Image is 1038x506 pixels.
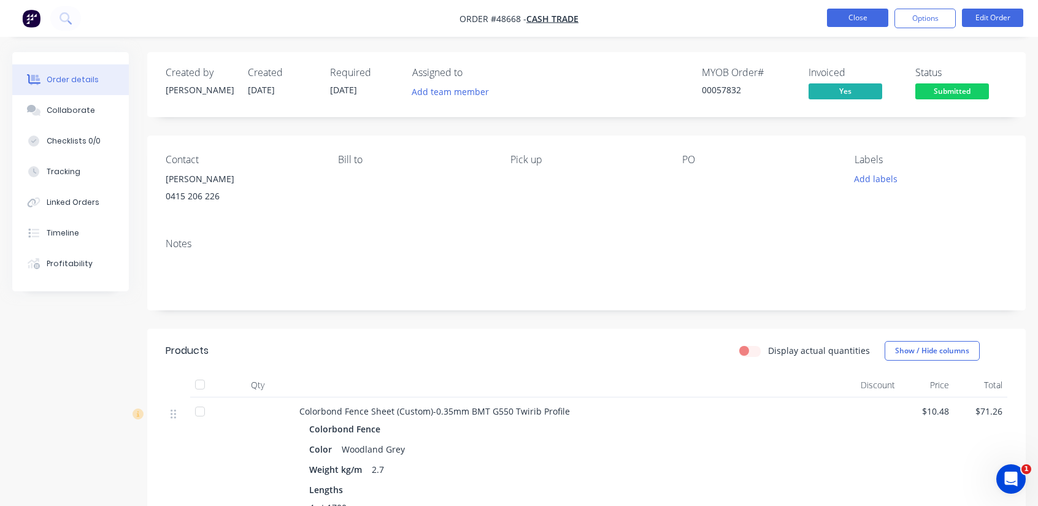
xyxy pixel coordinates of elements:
[1021,464,1031,474] span: 1
[309,483,343,496] span: Lengths
[47,258,93,269] div: Profitability
[915,83,989,99] span: Submitted
[47,74,99,85] div: Order details
[894,9,956,28] button: Options
[809,83,882,99] span: Yes
[338,154,491,166] div: Bill to
[526,13,579,25] a: Cash Trade
[915,83,989,102] button: Submitted
[702,67,794,79] div: MYOB Order #
[330,84,357,96] span: [DATE]
[166,171,318,188] div: [PERSON_NAME]
[166,188,318,205] div: 0415 206 226
[510,154,663,166] div: Pick up
[682,154,835,166] div: PO
[12,218,129,248] button: Timeline
[885,341,980,361] button: Show / Hide columns
[12,64,129,95] button: Order details
[954,373,1007,397] div: Total
[248,84,275,96] span: [DATE]
[248,67,315,79] div: Created
[855,154,1007,166] div: Labels
[12,126,129,156] button: Checklists 0/0
[22,9,40,28] img: Factory
[905,405,948,418] span: $10.48
[337,440,410,458] div: Woodland Grey
[702,83,794,96] div: 00057832
[412,67,535,79] div: Assigned to
[166,238,1007,250] div: Notes
[827,9,888,27] button: Close
[166,343,209,358] div: Products
[12,156,129,187] button: Tracking
[330,67,398,79] div: Required
[459,13,526,25] span: Order #48668 -
[412,83,496,100] button: Add team member
[996,464,1026,494] iframe: Intercom live chat
[309,440,337,458] div: Color
[847,373,900,397] div: Discount
[768,344,870,357] label: Display actual quantities
[47,105,95,116] div: Collaborate
[367,461,389,478] div: 2.7
[309,420,385,438] div: Colorbond Fence
[47,166,80,177] div: Tracking
[47,136,101,147] div: Checklists 0/0
[809,67,901,79] div: Invoiced
[959,405,1002,418] span: $71.26
[166,67,233,79] div: Created by
[12,95,129,126] button: Collaborate
[47,197,99,208] div: Linked Orders
[309,461,367,478] div: Weight kg/m
[221,373,294,397] div: Qty
[900,373,953,397] div: Price
[848,171,904,187] button: Add labels
[12,187,129,218] button: Linked Orders
[915,67,1007,79] div: Status
[12,248,129,279] button: Profitability
[962,9,1023,27] button: Edit Order
[166,154,318,166] div: Contact
[299,405,570,417] span: Colorbond Fence Sheet (Custom)-0.35mm BMT G550 Twirib Profile
[406,83,496,100] button: Add team member
[166,83,233,96] div: [PERSON_NAME]
[47,228,79,239] div: Timeline
[166,171,318,210] div: [PERSON_NAME]0415 206 226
